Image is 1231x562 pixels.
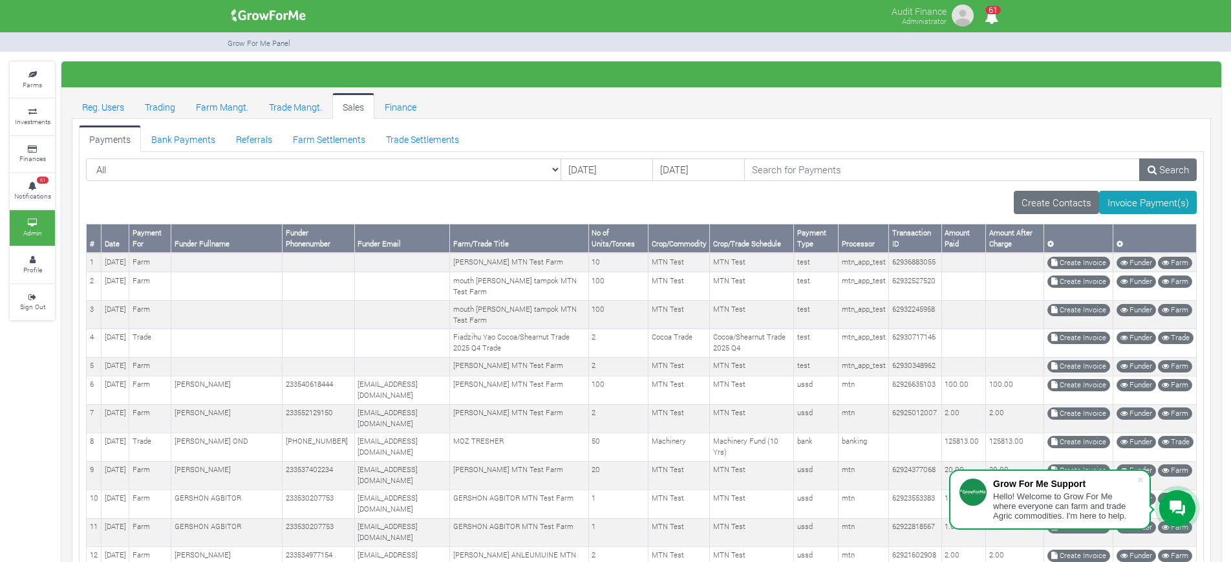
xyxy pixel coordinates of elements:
td: MTN Test [710,518,794,546]
td: mtn_app_test [839,329,889,357]
a: Farm [1158,464,1192,477]
td: Cocoa/Shearnut Trade 2025 Q4 [710,329,794,357]
td: [PERSON_NAME] [171,376,283,404]
a: Create Invoice [1047,257,1110,269]
td: 2.00 [986,404,1044,433]
td: mtn [839,376,889,404]
a: Create Invoice [1047,464,1110,477]
a: Finance [374,93,427,119]
th: Crop/Trade Schedule [710,224,794,253]
td: [DATE] [102,301,129,329]
td: 62924377068 [889,461,941,490]
td: [PERSON_NAME] MTN Test Farm [450,461,589,490]
td: 10 [588,253,648,272]
td: 1 [588,490,648,518]
a: Sales [332,93,374,119]
a: Invoice Payment(s) [1099,191,1197,214]
td: 100 [588,301,648,329]
td: [DATE] [102,433,129,461]
td: Farm [129,490,171,518]
td: [PERSON_NAME] OND [171,433,283,461]
th: Funder Email [354,224,449,253]
td: ussd [794,461,839,490]
a: Trading [134,93,186,119]
td: mtn [839,490,889,518]
a: 61 [979,12,1004,25]
input: DD/MM/YYYY [652,158,745,182]
a: Farm [1158,304,1192,316]
td: 62932527520 [889,272,941,301]
td: Trade [129,329,171,357]
a: Farm [1158,276,1192,288]
td: Machinery [648,433,710,461]
a: Funder [1117,550,1156,562]
td: [DATE] [102,404,129,433]
td: test [794,301,839,329]
td: 11 [87,518,102,546]
th: Farm/Trade Title [450,224,589,253]
a: Reg. Users [72,93,134,119]
td: [EMAIL_ADDRESS][DOMAIN_NAME] [354,490,449,518]
a: Finances [10,136,55,172]
td: mtn_app_test [839,357,889,376]
td: 3 [87,301,102,329]
a: Create Invoice [1047,360,1110,373]
td: ussd [794,490,839,518]
th: # [87,224,102,253]
input: Search for Payments [744,158,1140,182]
a: Funder [1117,464,1156,477]
td: 9 [87,461,102,490]
td: MTN Test [648,376,710,404]
td: [DATE] [102,461,129,490]
td: [DATE] [102,357,129,376]
td: 125813.00 [986,433,1044,461]
a: Farm [1158,360,1192,373]
td: Trade [129,433,171,461]
a: Sign Out [10,285,55,320]
a: Profile [10,247,55,283]
td: 100 [588,272,648,301]
td: MTN Test [648,357,710,376]
td: MTN Test [648,490,710,518]
td: [PERSON_NAME] MTN Test Farm [450,357,589,376]
a: Create Invoice [1047,436,1110,448]
a: Create Invoice [1047,379,1110,391]
td: [PERSON_NAME] [171,461,283,490]
td: 233552129150 [283,404,355,433]
td: 2 [588,404,648,433]
td: [DATE] [102,490,129,518]
a: Farm [1158,550,1192,562]
td: 100 [588,376,648,404]
td: 1.00 [986,518,1044,546]
td: MTN Test [648,253,710,272]
td: MTN Test [710,272,794,301]
td: [DATE] [102,518,129,546]
td: [EMAIL_ADDRESS][DOMAIN_NAME] [354,404,449,433]
th: Processor [839,224,889,253]
td: MTN Test [648,272,710,301]
td: mtn_app_test [839,253,889,272]
td: 62926635103 [889,376,941,404]
a: Search [1139,158,1197,182]
td: [PERSON_NAME] MTN Test Farm [450,404,589,433]
small: Grow For Me Panel [228,38,290,48]
td: 1.00 [941,490,986,518]
td: MTN Test [710,461,794,490]
a: Farm Mangt. [186,93,259,119]
td: Farm [129,253,171,272]
span: 61 [985,6,1001,14]
a: Referrals [226,125,283,151]
td: test [794,272,839,301]
span: 61 [37,177,48,184]
td: Farm [129,461,171,490]
td: MTN Test [648,404,710,433]
td: GERSHON AGBITOR MTN Test Farm [450,518,589,546]
td: [PERSON_NAME] MTN Test Farm [450,376,589,404]
td: 8 [87,433,102,461]
td: mouth [PERSON_NAME] tampok MTN Test Farm [450,301,589,329]
a: Create Invoice [1047,276,1110,288]
td: 233537402234 [283,461,355,490]
td: MTN Test [710,490,794,518]
td: ussd [794,518,839,546]
td: [EMAIL_ADDRESS][DOMAIN_NAME] [354,376,449,404]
